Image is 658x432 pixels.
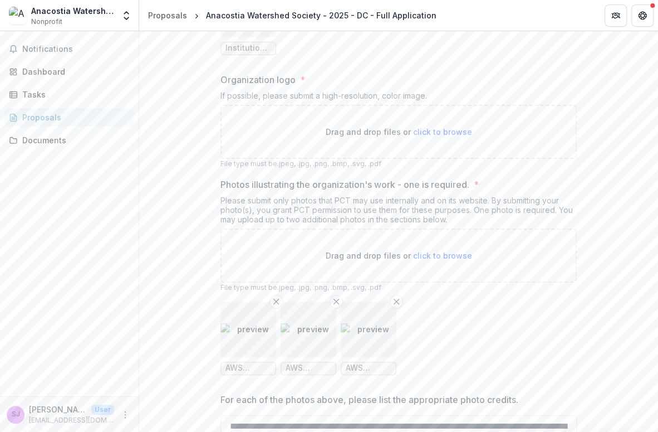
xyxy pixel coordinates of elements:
div: Seth Johnson [12,411,20,418]
span: AWS Cleanup.png [346,363,391,373]
button: Partners [605,4,627,27]
a: Proposals [144,7,191,23]
div: If possible, please submit a high-resolution, color image. [220,91,577,105]
div: Proposals [148,9,187,21]
p: For each of the photos above, please list the appropriate photo credits. [220,393,518,406]
p: User [91,405,114,415]
div: Remove FilepreviewAWS Mussels.jpg [220,302,276,375]
span: AWS Mussels.jpg [225,363,271,373]
nav: breadcrumb [144,7,441,23]
div: Remove FilepreviewAWS Paddling.jpg [281,302,336,375]
img: Anacostia Watershed Society [9,7,27,25]
span: AWS Paddling.jpg [286,363,331,373]
div: Tasks [22,89,125,100]
div: Proposals [22,111,125,123]
span: click to browse [413,251,472,260]
a: Proposals [4,108,134,127]
button: Open entity switcher [119,4,134,27]
p: [PERSON_NAME] [29,404,87,415]
span: click to browse [413,127,472,137]
div: Remove FilepreviewAWS Cleanup.png [341,302,396,375]
p: Organization logo [220,73,296,86]
p: File type must be .jpeg, .jpg, .png, .bmp, .svg, .pdf [220,283,577,293]
img: preview [341,323,396,335]
div: Please submit only photos that PCT may use internally and on its website. By submitting your phot... [220,196,577,229]
div: Dashboard [22,66,125,77]
img: preview [220,323,276,335]
div: Anacostia Watershed Society [31,5,114,17]
button: More [119,408,132,421]
a: Tasks [4,85,134,104]
button: Notifications [4,40,134,58]
button: Remove File [330,295,343,308]
div: Anacostia Watershed Society - 2025 - DC - Full Application [206,9,436,21]
p: File type must be .jpeg, .jpg, .png, .bmp, .svg, .pdf [220,159,577,169]
p: Drag and drop files or [326,126,472,138]
p: Photos illustrating the organization's work - one is required. [220,178,469,191]
a: Dashboard [4,62,134,81]
div: Documents [22,134,125,146]
button: Remove File [269,295,283,308]
span: Institutional Funders_AWS 2025 Grants.pdf [225,43,271,53]
button: Get Help [631,4,654,27]
a: Documents [4,131,134,149]
span: Notifications [22,45,130,54]
img: preview [281,323,336,335]
p: Drag and drop files or [326,250,472,261]
span: Nonprofit [31,17,62,27]
p: [EMAIL_ADDRESS][DOMAIN_NAME] [29,415,114,425]
button: Remove File [390,295,403,308]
